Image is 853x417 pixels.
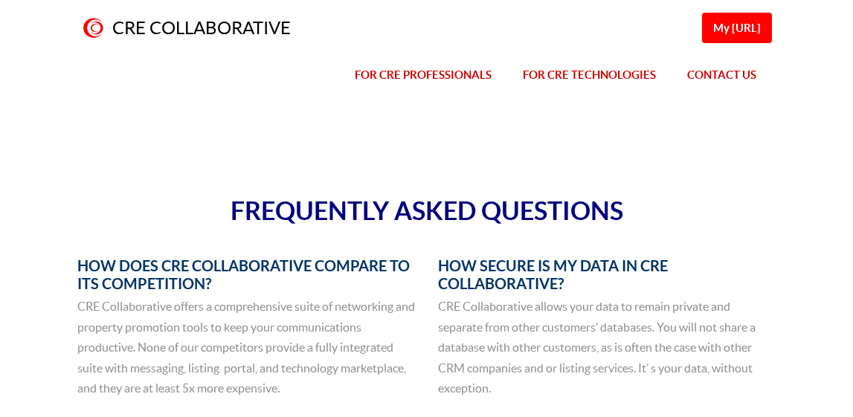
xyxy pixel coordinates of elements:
p: CRE Collaborative offers a comprehensive suite of networking and property promotion tools to keep... [77,297,416,399]
a: FOR CRE TECHNOLOGIES [507,47,672,103]
span: FREQUENTLY ASKED QUESTIONS [231,196,623,225]
a: CONTACT US [672,47,772,103]
p: CRE Collaborative allows your data to remain private and separate from other customers’ databases... [438,297,776,399]
a: My [URL] [702,13,772,43]
span: HOW SECURE IS MY DATA IN CRE COLLABORATIVE? [438,257,668,292]
a: FOR CRE PROFESSIONALS [339,47,507,103]
span: HOW DOES CRE COLLABORATIVE COMPARE TO ITS COMPETITION? [77,257,410,292]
